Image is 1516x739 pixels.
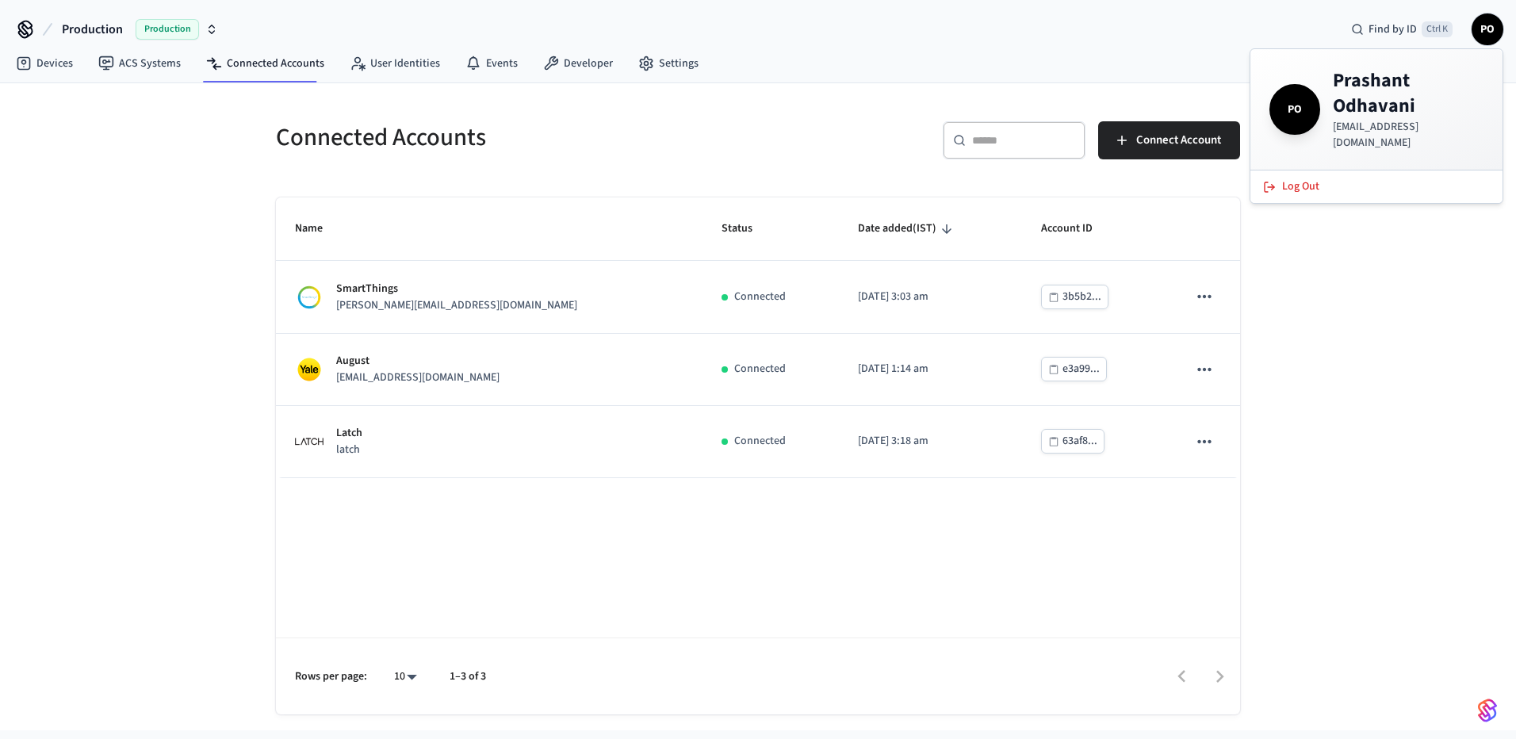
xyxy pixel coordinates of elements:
[450,668,486,685] p: 1–3 of 3
[193,49,337,78] a: Connected Accounts
[1472,13,1503,45] button: PO
[1333,68,1483,119] h4: Prashant Odhavani
[1333,119,1483,151] p: [EMAIL_ADDRESS][DOMAIN_NAME]
[626,49,711,78] a: Settings
[734,361,786,377] p: Connected
[1098,121,1240,159] button: Connect Account
[1136,130,1221,151] span: Connect Account
[1062,287,1101,307] div: 3b5b2...
[1041,429,1104,454] button: 63af8...
[86,49,193,78] a: ACS Systems
[1422,21,1453,37] span: Ctrl K
[295,668,367,685] p: Rows per page:
[386,665,424,688] div: 10
[734,289,786,305] p: Connected
[62,20,123,39] span: Production
[530,49,626,78] a: Developer
[336,353,500,369] p: August
[858,433,1003,450] p: [DATE] 3:18 am
[336,442,362,458] p: latch
[3,49,86,78] a: Devices
[276,121,748,154] h5: Connected Accounts
[1473,15,1502,44] span: PO
[295,427,323,456] img: Latch Building
[1062,359,1100,379] div: e3a99...
[1478,698,1497,723] img: SeamLogoGradient.69752ec5.svg
[1273,87,1317,132] span: PO
[1062,431,1097,451] div: 63af8...
[136,19,199,40] span: Production
[337,49,453,78] a: User Identities
[734,433,786,450] p: Connected
[1041,357,1107,381] button: e3a99...
[1041,216,1113,241] span: Account ID
[295,355,323,384] img: Yale Logo, Square
[1041,285,1108,309] button: 3b5b2...
[858,361,1003,377] p: [DATE] 1:14 am
[295,283,323,312] img: Smartthings Logo, Square
[858,289,1003,305] p: [DATE] 3:03 am
[276,197,1240,478] table: sticky table
[1254,174,1499,200] button: Log Out
[722,216,773,241] span: Status
[1369,21,1417,37] span: Find by ID
[1338,15,1465,44] div: Find by IDCtrl K
[453,49,530,78] a: Events
[336,369,500,386] p: [EMAIL_ADDRESS][DOMAIN_NAME]
[336,281,577,297] p: SmartThings
[336,425,362,442] p: Latch
[336,297,577,314] p: [PERSON_NAME][EMAIL_ADDRESS][DOMAIN_NAME]
[858,216,957,241] span: Date added(IST)
[295,216,343,241] span: Name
